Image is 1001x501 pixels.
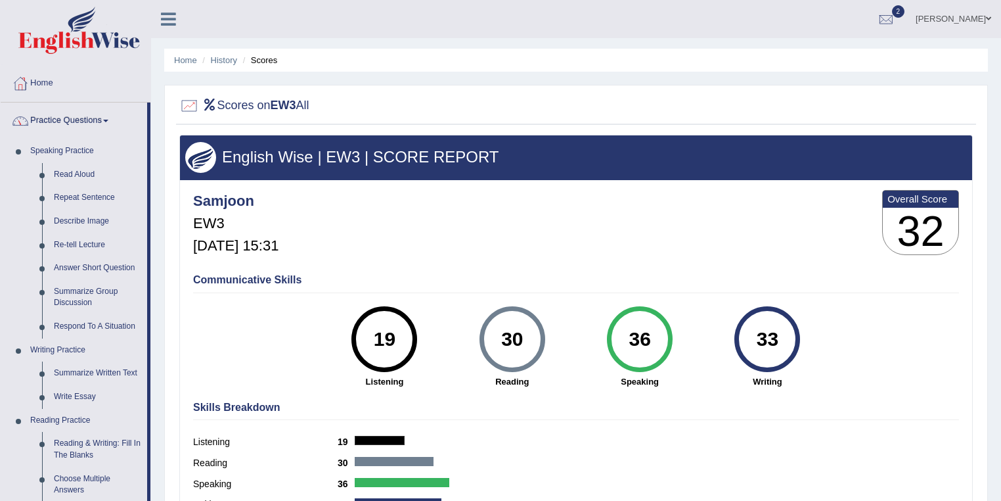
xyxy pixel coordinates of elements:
a: Writing Practice [24,339,147,362]
a: Home [1,65,150,98]
b: Overall Score [887,193,954,204]
h5: EW3 [193,216,278,231]
a: Read Aloud [48,163,147,187]
b: 19 [338,437,355,447]
img: wings.png [185,142,216,173]
h4: Skills Breakdown [193,402,959,414]
strong: Writing [710,375,824,388]
div: 33 [744,312,791,367]
label: Reading [193,456,338,470]
a: Home [174,55,197,65]
strong: Reading [455,375,569,388]
a: History [211,55,237,65]
a: Describe Image [48,210,147,233]
h2: Scores on All [179,96,309,116]
div: 19 [361,312,409,367]
span: 2 [892,5,905,18]
a: Summarize Group Discussion [48,280,147,315]
b: 30 [338,458,355,468]
li: Scores [240,54,278,66]
b: EW3 [271,99,296,112]
label: Listening [193,435,338,449]
a: Write Essay [48,385,147,409]
h4: Samjoon [193,193,278,209]
a: Re-tell Lecture [48,233,147,257]
a: Reading & Writing: Fill In The Blanks [48,432,147,467]
h3: English Wise | EW3 | SCORE REPORT [185,149,967,166]
a: Reading Practice [24,409,147,433]
b: 36 [338,479,355,489]
h3: 32 [883,208,958,255]
label: Speaking [193,477,338,491]
a: Answer Short Question [48,256,147,280]
a: Practice Questions [1,103,147,135]
div: 30 [488,312,536,367]
strong: Speaking [583,375,697,388]
a: Respond To A Situation [48,315,147,339]
h5: [DATE] 15:31 [193,238,278,254]
div: 36 [615,312,663,367]
a: Repeat Sentence [48,186,147,210]
h4: Communicative Skills [193,274,959,286]
a: Speaking Practice [24,139,147,163]
a: Summarize Written Text [48,362,147,385]
strong: Listening [327,375,441,388]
